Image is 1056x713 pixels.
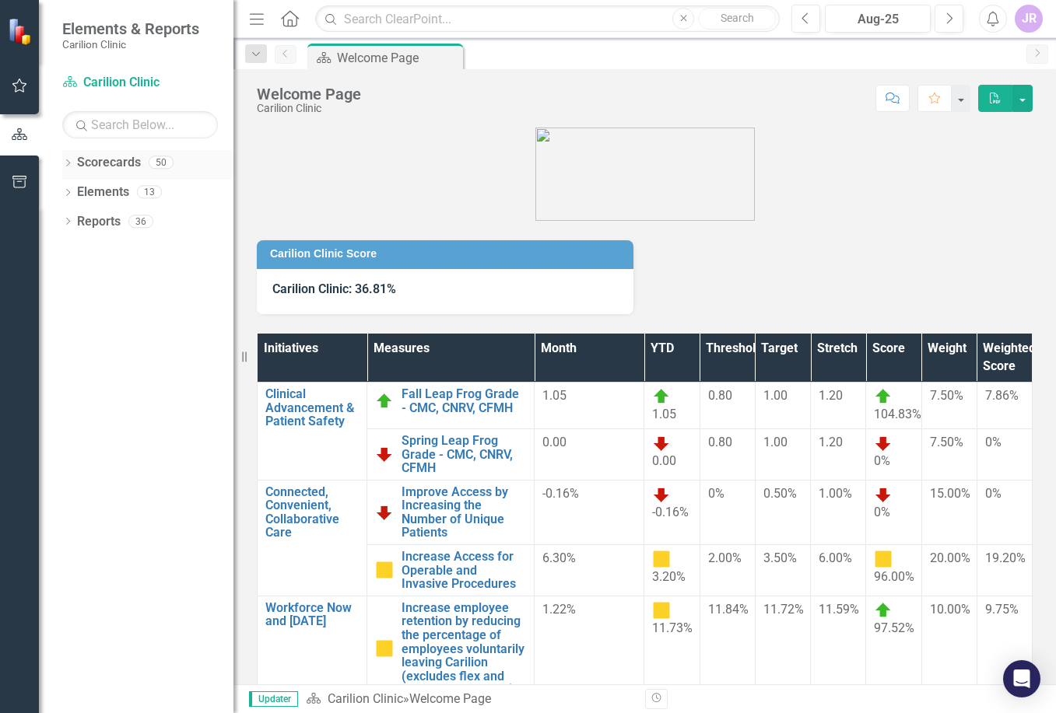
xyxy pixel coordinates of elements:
[258,480,367,596] td: Double-Click to Edit Right Click for Context Menu
[375,639,394,658] img: Caution
[985,550,1026,565] span: 19.20%
[137,186,162,199] div: 13
[272,281,396,296] span: Carilion Clinic: 36.81%
[375,392,394,411] img: On Target
[258,596,367,701] td: Double-Click to Edit Right Click for Context Menu
[257,103,361,114] div: Carilion Clinic
[698,8,776,30] button: Search
[77,183,129,201] a: Elements
[985,435,1002,449] span: 0%
[542,550,576,565] span: 6.30%
[402,550,526,591] a: Increase Access for Operable and Invasive Procedures
[819,486,852,501] span: 1.00%
[652,434,671,453] img: Below Plan
[542,388,567,403] span: 1.05
[652,407,676,421] span: 1.05
[402,601,526,697] a: Increase employee retention by reducing the percentage of employees voluntarily leaving Carilion ...
[985,602,1019,617] span: 9.75%
[367,428,535,480] td: Double-Click to Edit Right Click for Context Menu
[819,550,852,565] span: 6.00%
[819,388,843,403] span: 1.20
[874,387,893,406] img: On Target
[62,19,199,38] span: Elements & Reports
[337,48,459,68] div: Welcome Page
[375,503,394,522] img: Below Plan
[930,486,970,501] span: 15.00%
[721,12,754,24] span: Search
[830,10,925,29] div: Aug-25
[930,435,963,449] span: 7.50%
[652,505,689,519] span: -0.16%
[542,486,579,501] span: -0.16%
[985,486,1002,501] span: 0%
[652,550,671,568] img: Caution
[328,691,403,706] a: Carilion Clinic
[763,435,788,449] span: 1.00
[763,602,804,617] span: 11.72%
[375,561,394,579] img: Caution
[258,383,367,481] td: Double-Click to Edit Right Click for Context Menu
[985,388,1019,403] span: 7.86%
[763,486,797,501] span: 0.50%
[930,388,963,403] span: 7.50%
[708,486,724,501] span: 0%
[874,407,921,421] span: 104.83%
[128,215,153,228] div: 36
[930,550,970,565] span: 20.00%
[708,435,732,449] span: 0.80
[874,505,890,519] span: 0%
[270,248,626,260] h3: Carilion Clinic Score
[708,602,749,617] span: 11.84%
[763,550,797,565] span: 3.50%
[542,435,567,449] span: 0.00
[62,111,218,138] input: Search Below...
[708,388,732,403] span: 0.80
[819,435,843,449] span: 1.20
[315,5,780,33] input: Search ClearPoint...
[367,480,535,544] td: Double-Click to Edit Right Click for Context Menu
[265,387,359,428] a: Clinical Advancement & Patient Safety
[874,434,893,453] img: Below Plan
[874,620,914,635] span: 97.52%
[367,383,535,429] td: Double-Click to Edit Right Click for Context Menu
[1015,5,1043,33] button: JR
[306,690,633,708] div: »
[825,5,931,33] button: Aug-25
[652,387,671,406] img: On Target
[249,691,298,707] span: Updater
[62,74,218,92] a: Carilion Clinic
[402,434,526,475] a: Spring Leap Frog Grade - CMC, CNRV, CFMH
[708,550,742,565] span: 2.00%
[874,453,890,468] span: 0%
[149,156,174,170] div: 50
[367,596,535,701] td: Double-Click to Edit Right Click for Context Menu
[652,453,676,468] span: 0.00
[1003,660,1040,697] div: Open Intercom Messenger
[930,602,970,617] span: 10.00%
[819,602,859,617] span: 11.59%
[763,388,788,403] span: 1.00
[265,485,359,540] a: Connected, Convenient, Collaborative Care
[409,691,491,706] div: Welcome Page
[535,128,755,221] img: carilion%20clinic%20logo%202.0.png
[257,86,361,103] div: Welcome Page
[652,620,693,635] span: 11.73%
[874,569,914,584] span: 96.00%
[375,445,394,463] img: Below Plan
[874,485,893,504] img: Below Plan
[542,602,576,617] span: 1.22%
[367,545,535,596] td: Double-Click to Edit Right Click for Context Menu
[77,213,121,231] a: Reports
[874,550,893,568] img: Caution
[402,485,526,540] a: Improve Access by Increasing the Number of Unique Patients
[652,601,671,620] img: Caution
[652,485,671,504] img: Below Plan
[77,154,141,172] a: Scorecards
[265,601,359,628] a: Workforce Now and [DATE]
[8,17,35,44] img: ClearPoint Strategy
[62,38,199,51] small: Carilion Clinic
[874,601,893,620] img: On Target
[402,387,526,414] a: Fall Leap Frog Grade - CMC, CNRV, CFMH
[652,569,686,584] span: 3.20%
